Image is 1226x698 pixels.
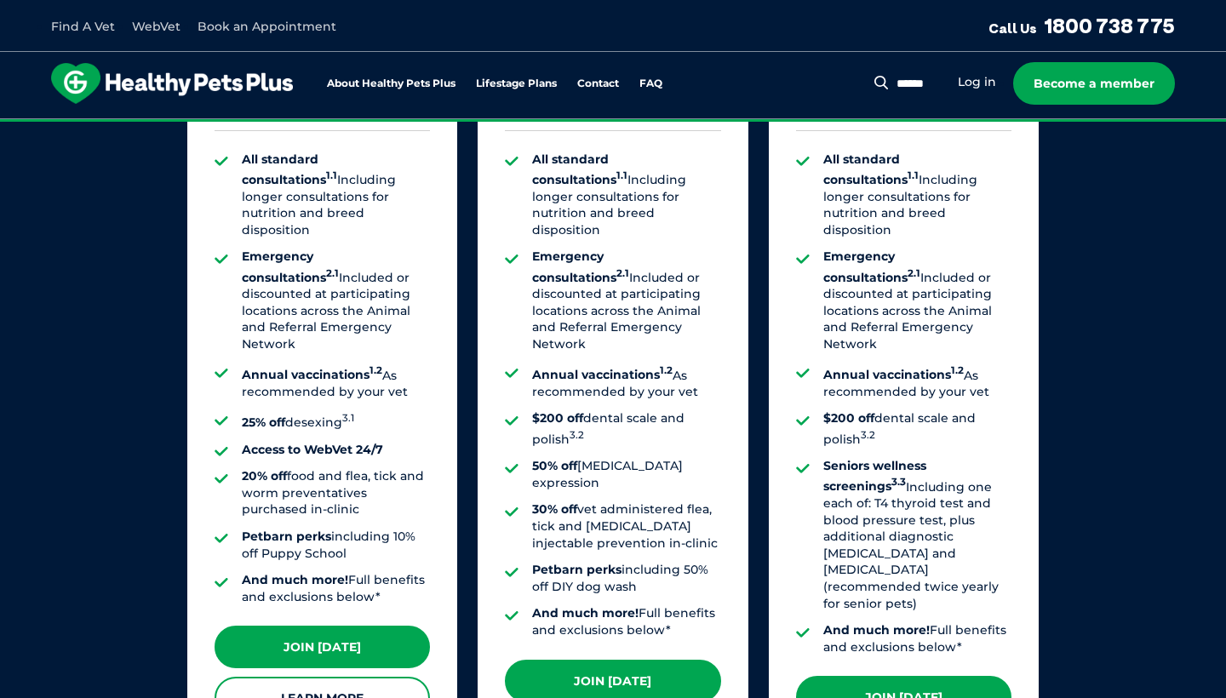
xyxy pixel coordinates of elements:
[532,605,639,621] strong: And much more!
[51,63,293,104] img: hpp-logo
[242,249,339,284] strong: Emergency consultations
[370,365,382,377] sup: 1.2
[242,152,430,239] li: Including longer consultations for nutrition and breed disposition
[532,458,577,473] strong: 50% off
[532,410,720,448] li: dental scale and polish
[660,365,673,377] sup: 1.2
[823,152,919,187] strong: All standard consultations
[532,249,629,284] strong: Emergency consultations
[295,119,931,134] span: Proactive, preventative wellness program designed to keep your pet healthier and happier for longer
[532,562,720,595] li: including 50% off DIY dog wash
[616,169,627,181] sup: 1.1
[242,529,331,544] strong: Petbarn perks
[242,468,430,518] li: food and flea, tick and worm preventatives purchased in-clinic
[476,78,557,89] a: Lifestage Plans
[532,152,720,239] li: Including longer consultations for nutrition and breed disposition
[823,458,1011,612] li: Including one each of: T4 thyroid test and blood pressure test, plus additional diagnostic [MEDIC...
[532,605,720,638] li: Full benefits and exclusions below*
[132,19,180,34] a: WebVet
[532,367,673,382] strong: Annual vaccinations
[908,169,919,181] sup: 1.1
[242,152,337,187] strong: All standard consultations
[327,78,455,89] a: About Healthy Pets Plus
[958,74,996,90] a: Log in
[532,152,627,187] strong: All standard consultations
[242,363,430,401] li: As recommended by your vet
[823,410,874,426] strong: $200 off
[823,458,926,494] strong: Seniors wellness screenings
[823,249,1011,352] li: Included or discounted at participating locations across the Animal and Referral Emergency Network
[532,458,720,491] li: [MEDICAL_DATA] expression
[198,19,336,34] a: Book an Appointment
[871,74,892,91] button: Search
[242,468,287,483] strong: 20% off
[823,622,1011,655] li: Full benefits and exclusions below*
[988,20,1037,37] span: Call Us
[639,78,662,89] a: FAQ
[215,626,430,668] a: Join [DATE]
[1013,62,1175,105] a: Become a member
[242,249,430,352] li: Included or discounted at participating locations across the Animal and Referral Emergency Network
[823,410,1011,448] li: dental scale and polish
[51,19,115,34] a: Find A Vet
[242,529,430,562] li: including 10% off Puppy School
[342,412,354,424] sup: 3.1
[532,501,720,552] li: vet administered flea, tick and [MEDICAL_DATA] injectable prevention in-clinic
[823,622,930,638] strong: And much more!
[242,572,430,605] li: Full benefits and exclusions below*
[242,442,383,457] strong: Access to WebVet 24/7
[532,501,577,517] strong: 30% off
[823,363,1011,401] li: As recommended by your vet
[242,415,285,430] strong: 25% off
[988,13,1175,38] a: Call Us1800 738 775
[532,562,622,577] strong: Petbarn perks
[891,477,906,489] sup: 3.3
[242,572,348,587] strong: And much more!
[570,429,584,441] sup: 3.2
[823,249,920,284] strong: Emergency consultations
[532,249,720,352] li: Included or discounted at participating locations across the Animal and Referral Emergency Network
[532,410,583,426] strong: $200 off
[326,267,339,279] sup: 2.1
[823,367,964,382] strong: Annual vaccinations
[861,429,875,441] sup: 3.2
[951,365,964,377] sup: 1.2
[616,267,629,279] sup: 2.1
[823,152,1011,239] li: Including longer consultations for nutrition and breed disposition
[908,267,920,279] sup: 2.1
[326,169,337,181] sup: 1.1
[532,363,720,401] li: As recommended by your vet
[242,367,382,382] strong: Annual vaccinations
[577,78,619,89] a: Contact
[242,410,430,431] li: desexing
